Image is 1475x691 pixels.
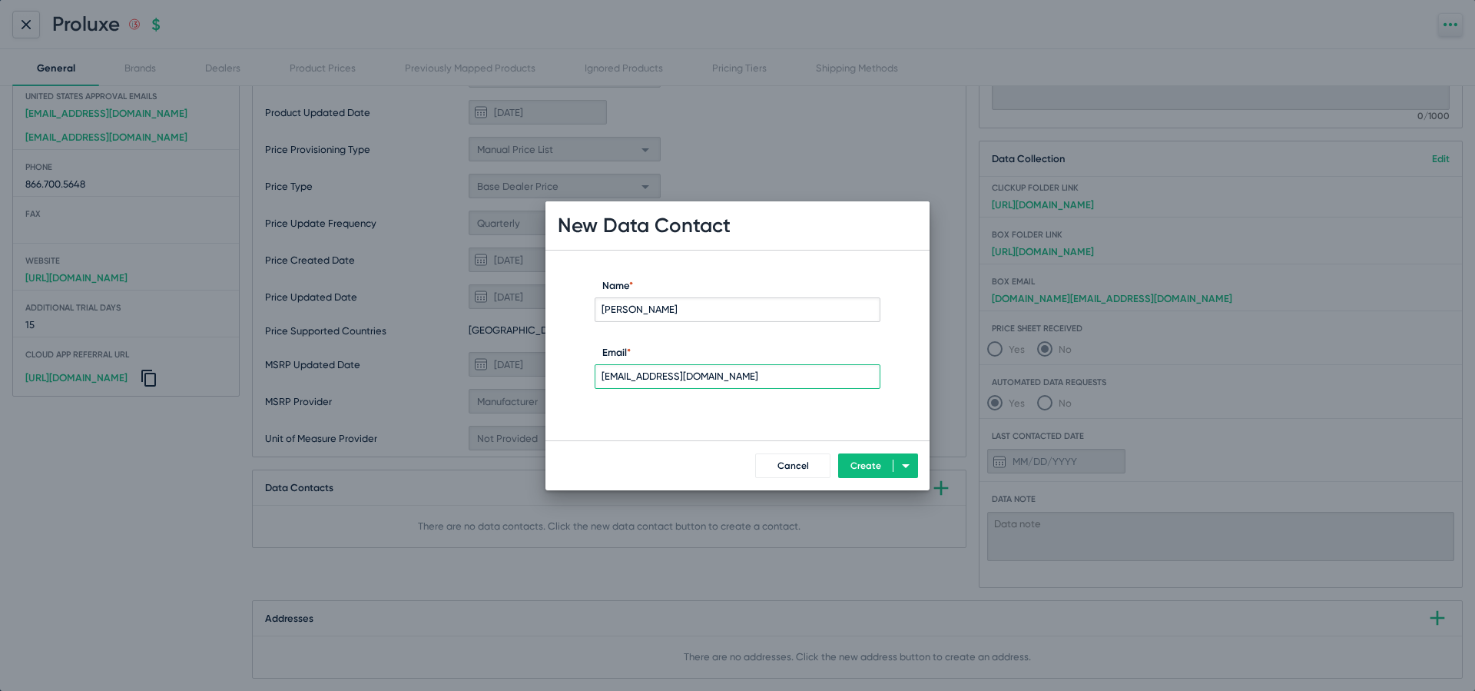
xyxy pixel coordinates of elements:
[838,453,893,478] button: Create
[558,214,731,238] h1: New Data Contact
[595,297,880,322] input: Name
[897,457,915,475] i: arrow_drop_down
[595,364,880,389] input: Email
[893,453,918,478] button: arrow_drop_down
[777,460,809,471] span: Cancel
[850,460,881,471] span: Create
[755,453,830,478] button: Cancel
